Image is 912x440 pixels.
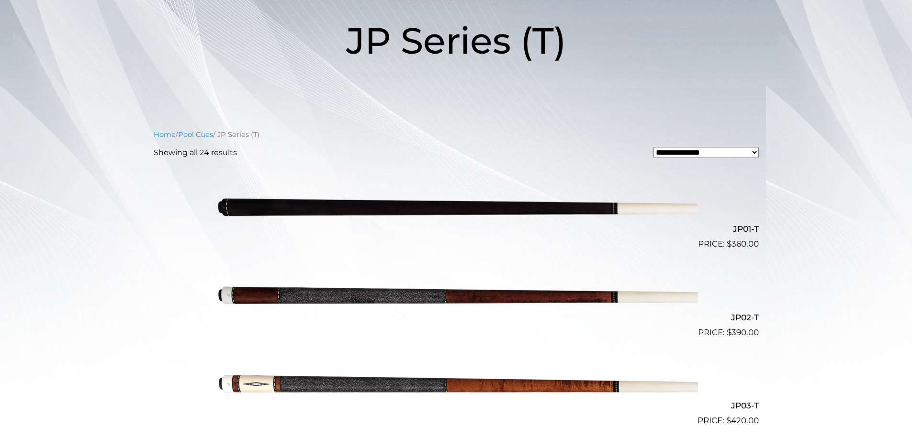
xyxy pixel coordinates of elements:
span: $ [727,327,732,337]
nav: Breadcrumb [154,129,759,140]
bdi: 420.00 [726,416,759,425]
bdi: 360.00 [727,239,759,248]
img: JP03-T [214,343,698,423]
h2: JP02-T [154,308,759,326]
select: Shop order [653,147,759,158]
p: Showing all 24 results [154,147,237,158]
img: JP01-T [214,166,698,247]
span: $ [727,239,732,248]
a: JP01-T $360.00 [154,166,759,250]
img: JP02-T [214,254,698,335]
a: Pool Cues [178,130,213,139]
bdi: 390.00 [727,327,759,337]
a: Home [154,130,176,139]
h2: JP01-T [154,220,759,238]
h2: JP03-T [154,397,759,415]
a: JP02-T $390.00 [154,254,759,338]
a: JP03-T $420.00 [154,343,759,427]
span: $ [726,416,731,425]
span: JP Series (T) [346,18,566,63]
